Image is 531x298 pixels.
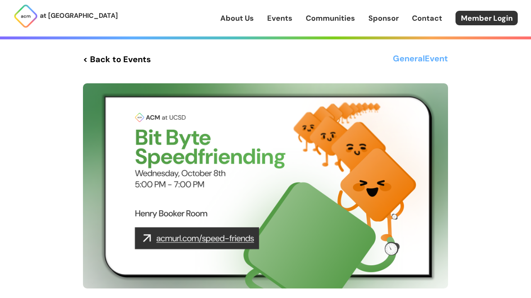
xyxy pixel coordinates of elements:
a: Communities [306,13,355,24]
img: ACM Logo [13,4,38,29]
img: Event Cover Photo [83,83,448,288]
a: < Back to Events [83,52,151,67]
a: Contact [412,13,442,24]
a: Member Login [455,11,518,25]
a: About Us [220,13,254,24]
a: Sponsor [368,13,399,24]
p: at [GEOGRAPHIC_DATA] [40,10,118,21]
a: at [GEOGRAPHIC_DATA] [13,4,118,29]
a: Events [267,13,292,24]
h3: General Event [393,52,448,67]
